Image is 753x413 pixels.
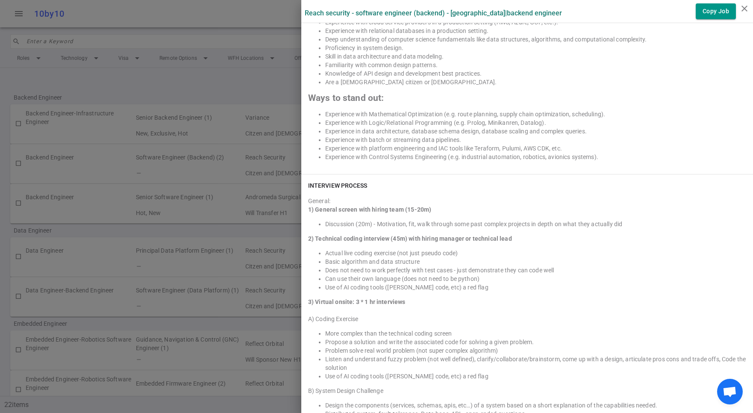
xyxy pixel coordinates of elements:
[325,118,746,127] li: Experience with Logic/Relational Programming (e.g. Prolog, Minikanren, Datalog).
[325,61,746,69] li: Familiarity with common design patterns.
[325,153,746,161] li: Experience with Control Systems Engineering (e.g. industrial automation, robotics, avionics syste...
[305,9,562,17] label: Reach Security - Software Engineer (Backend) - [GEOGRAPHIC_DATA] | Backend Engineer
[325,78,746,86] li: Are a [DEMOGRAPHIC_DATA] citizen or [DEMOGRAPHIC_DATA].
[325,401,746,410] li: Design the components (services, schemas, apis, etc…) of a system based on a short explanation of...
[739,3,750,14] i: close
[325,220,746,228] li: Discussion (20m) - Motivation, fit, walk through some past complex projects in depth on what they...
[325,274,746,283] li: Can use their own language (does not need to be python)
[325,144,746,153] li: Experience with platform engineering and IAC tools like Teraform, Pulumi, AWS CDK, etc.
[325,355,746,372] li: Listen and understand fuzzy problem (not well defined), clarify/collaborate/brainstorm, come up w...
[308,235,512,242] strong: 2) Technical coding interview (45m) with hiring manager or technical lead
[325,372,746,381] li: Use of AI coding tools ([PERSON_NAME] code, etc) a red flag
[325,266,746,274] li: Does not need to work perfectly with test cases - just demonstrate they can code well
[717,379,743,404] div: Open chat
[325,110,746,118] li: Experience with Mathematical Optimization (e.g. route planning, supply chain optimization, schedu...
[325,329,746,338] li: More complex than the technical coding screen
[325,257,746,266] li: Basic algorithm and data structure
[325,127,746,136] li: Experience in data architecture, database schema design, database scaling and complex queries.
[325,52,746,61] li: Skill in data architecture and data modeling.
[696,3,736,19] button: Copy Job
[308,298,406,305] strong: 3) Virtual onsite: 3 * 1 hr interviews
[308,94,746,102] h2: Ways to stand out:
[308,181,368,190] h6: INTERVIEW PROCESS
[325,283,746,292] li: Use of AI coding tools ([PERSON_NAME] code, etc) a red flag
[325,249,746,257] li: Actual live coding exercise (not just pseudo code)
[325,136,746,144] li: Experience with batch or streaming data pipelines.
[308,315,746,323] div: A) Coding Exercise
[308,386,746,395] div: B) System Design Challenge
[308,206,431,213] strong: 1) General screen with hiring team (15-20m)
[325,346,746,355] li: Problem solve real world problem (not super complex algorithm)
[325,35,746,44] li: Deep understanding of computer science fundamentals like data structures, algorithms, and computa...
[325,338,746,346] li: Propose a solution and write the associated code for solving a given problem.
[325,27,746,35] li: Experience with relational databases in a production setting.
[325,44,746,52] li: Proficiency in system design.
[325,69,746,78] li: Knowledge of API design and development best practices.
